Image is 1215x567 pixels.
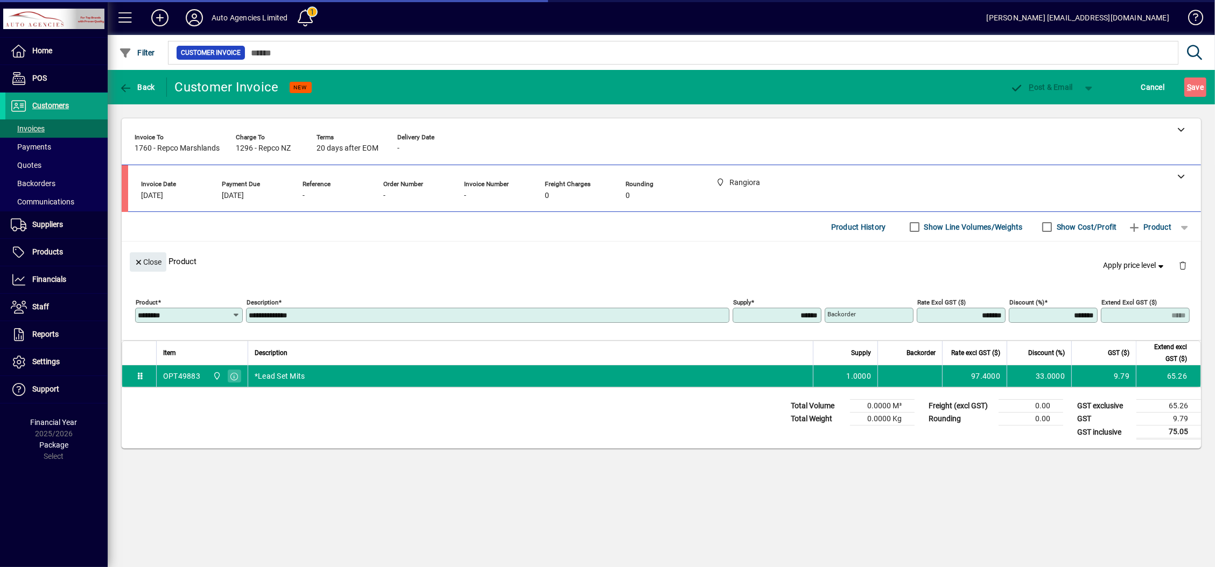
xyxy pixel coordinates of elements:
td: 0.0000 Kg [850,413,915,426]
td: 0.00 [999,400,1063,413]
a: Communications [5,193,108,211]
span: Invoices [11,124,45,133]
span: Backorders [11,179,55,188]
span: Close [134,253,162,271]
mat-label: Discount (%) [1009,299,1044,306]
td: 0.0000 M³ [850,400,915,413]
app-page-header-button: Delete [1170,260,1196,270]
label: Show Line Volumes/Weights [922,222,1023,232]
mat-label: Backorder [827,310,856,318]
span: ave [1187,79,1204,96]
div: Product [122,242,1201,281]
span: P [1029,83,1034,91]
a: Invoices [5,119,108,138]
a: Home [5,38,108,65]
span: 1760 - Repco Marshlands [135,144,220,153]
app-page-header-button: Close [127,257,169,266]
button: Post & Email [1005,77,1078,97]
mat-label: Description [247,299,278,306]
span: Apply price level [1104,260,1166,271]
a: Payments [5,138,108,156]
span: Financial Year [31,418,78,427]
mat-label: Product [136,299,158,306]
span: 0 [545,192,549,200]
div: Customer Invoice [175,79,279,96]
span: - [383,192,385,200]
td: Freight (excl GST) [923,400,999,413]
td: GST [1072,413,1136,426]
button: Add [143,8,177,27]
td: 75.05 [1136,426,1201,439]
span: Description [255,347,287,359]
span: Customers [32,101,69,110]
a: Backorders [5,174,108,193]
span: 1296 - Repco NZ [236,144,291,153]
span: Item [163,347,176,359]
span: POS [32,74,47,82]
span: Back [119,83,155,91]
span: - [464,192,466,200]
td: 9.79 [1136,413,1201,426]
span: ost & Email [1010,83,1073,91]
td: Total Weight [785,413,850,426]
button: Filter [116,43,158,62]
td: 0.00 [999,413,1063,426]
button: Back [116,77,158,97]
span: Suppliers [32,220,63,229]
span: S [1187,83,1191,91]
app-page-header-button: Back [108,77,167,97]
div: Auto Agencies Limited [212,9,288,26]
span: Backorder [907,347,936,359]
span: Reports [32,330,59,338]
button: Save [1184,77,1206,97]
td: 9.79 [1071,365,1136,387]
span: Financials [32,275,66,283]
td: 33.0000 [1007,365,1071,387]
a: Support [5,376,108,403]
label: Show Cost/Profit [1055,222,1117,232]
mat-label: Rate excl GST ($) [917,299,966,306]
td: Total Volume [785,400,850,413]
div: [PERSON_NAME] [EMAIL_ADDRESS][DOMAIN_NAME] [987,9,1169,26]
span: Rate excl GST ($) [951,347,1000,359]
td: GST exclusive [1072,400,1136,413]
a: Settings [5,349,108,375]
button: Product History [827,217,890,237]
button: Profile [177,8,212,27]
a: Staff [5,294,108,321]
span: [DATE] [222,192,244,200]
span: Rangiora [210,370,222,382]
a: Quotes [5,156,108,174]
span: - [303,192,305,200]
button: Delete [1170,252,1196,278]
span: [DATE] [141,192,163,200]
div: 97.4000 [949,371,1000,381]
a: POS [5,65,108,92]
a: Reports [5,321,108,348]
span: Payments [11,143,51,151]
td: Rounding [923,413,999,426]
td: GST inclusive [1072,426,1136,439]
span: Discount (%) [1028,347,1065,359]
span: Filter [119,48,155,57]
a: Suppliers [5,211,108,238]
span: 1.0000 [847,371,872,381]
td: 65.26 [1136,365,1200,387]
span: 20 days after EOM [317,144,378,153]
span: Customer Invoice [181,47,241,58]
span: Cancel [1141,79,1165,96]
span: Communications [11,197,74,206]
span: Quotes [11,161,41,169]
span: NEW [294,84,307,91]
span: Settings [32,357,60,366]
span: Supply [851,347,871,359]
button: Add product line item [1122,217,1177,237]
a: Products [5,239,108,266]
span: - [397,144,399,153]
span: Staff [32,302,49,311]
span: Product History [831,218,886,236]
td: 65.26 [1136,400,1201,413]
span: Product [1128,218,1171,236]
span: Home [32,46,52,55]
span: 0 [626,192,630,200]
